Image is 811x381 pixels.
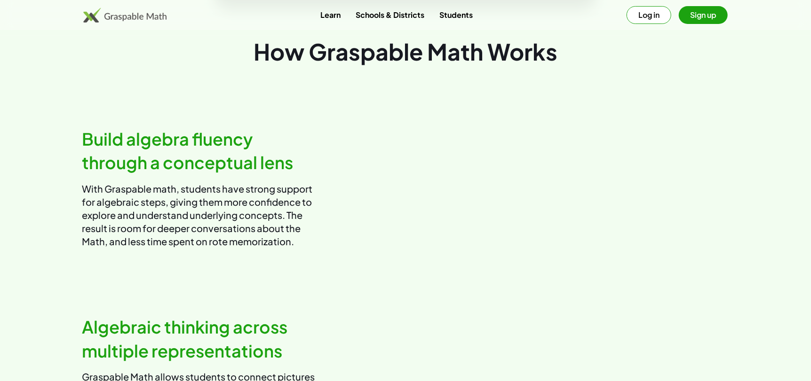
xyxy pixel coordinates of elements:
a: Students [432,6,480,23]
h2: Algebraic thinking across multiple representations [82,315,317,363]
a: Learn [313,6,348,23]
a: Schools & Districts [348,6,432,23]
button: Log in [627,6,671,24]
p: With Graspable math, students have strong support for algebraic steps, giving them more confidenc... [82,182,317,248]
h2: Build algebra fluency through a conceptual lens [82,127,317,175]
button: Sign up [679,6,728,24]
div: How Graspable Math Works [82,36,729,67]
